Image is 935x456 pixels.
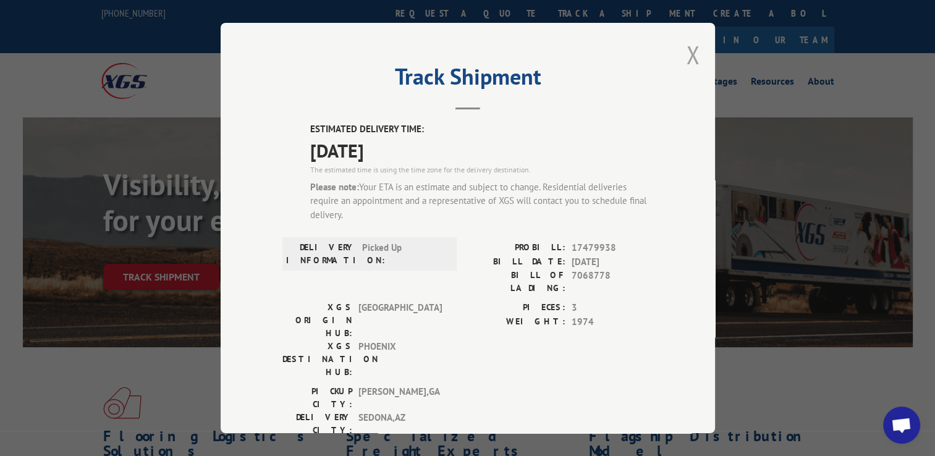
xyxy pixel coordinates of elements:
span: [DATE] [310,136,653,164]
div: Your ETA is an estimate and subject to change. Residential deliveries require an appointment and ... [310,180,653,222]
label: BILL OF LADING: [468,269,565,295]
label: DELIVERY INFORMATION: [286,241,356,267]
label: PIECES: [468,301,565,315]
span: 1974 [572,315,653,329]
button: Close modal [686,38,700,71]
label: DELIVERY CITY: [282,411,352,437]
div: The estimated time is using the time zone for the delivery destination. [310,164,653,175]
strong: Please note: [310,180,359,192]
span: SEDONA , AZ [358,411,442,437]
span: 17479938 [572,241,653,255]
span: PHOENIX [358,340,442,379]
label: PROBILL: [468,241,565,255]
label: BILL DATE: [468,255,565,269]
h2: Track Shipment [282,68,653,91]
span: Picked Up [362,241,446,267]
span: [GEOGRAPHIC_DATA] [358,301,442,340]
div: Open chat [883,407,920,444]
label: XGS ORIGIN HUB: [282,301,352,340]
span: [DATE] [572,255,653,269]
label: ESTIMATED DELIVERY TIME: [310,122,653,137]
label: XGS DESTINATION HUB: [282,340,352,379]
span: [PERSON_NAME] , GA [358,385,442,411]
label: PICKUP CITY: [282,385,352,411]
label: WEIGHT: [468,315,565,329]
span: 3 [572,301,653,315]
span: 7068778 [572,269,653,295]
